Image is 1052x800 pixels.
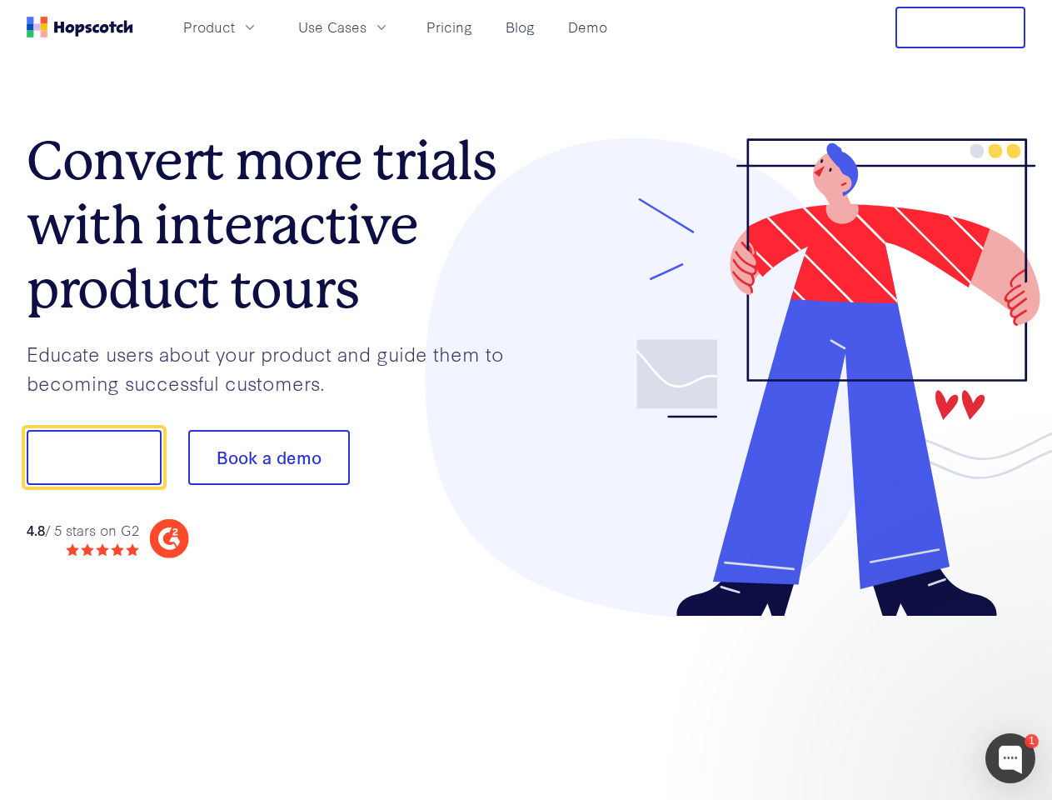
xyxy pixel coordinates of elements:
span: Use Cases [298,17,366,37]
a: Blog [499,13,541,41]
button: Show me! [27,430,162,485]
p: Educate users about your product and guide them to becoming successful customers. [27,339,526,397]
button: Book a demo [188,430,350,485]
a: Pricing [420,13,479,41]
strong: 4.8 [27,520,45,539]
a: Home [27,17,133,37]
button: Use Cases [288,13,400,41]
h1: Convert more trials with interactive product tours [27,129,526,321]
div: 1 [1025,734,1039,748]
div: / 5 stars on G2 [27,520,139,541]
button: Product [173,13,268,41]
button: Free Trial [895,7,1025,48]
span: Product [183,17,235,37]
a: Demo [561,13,614,41]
